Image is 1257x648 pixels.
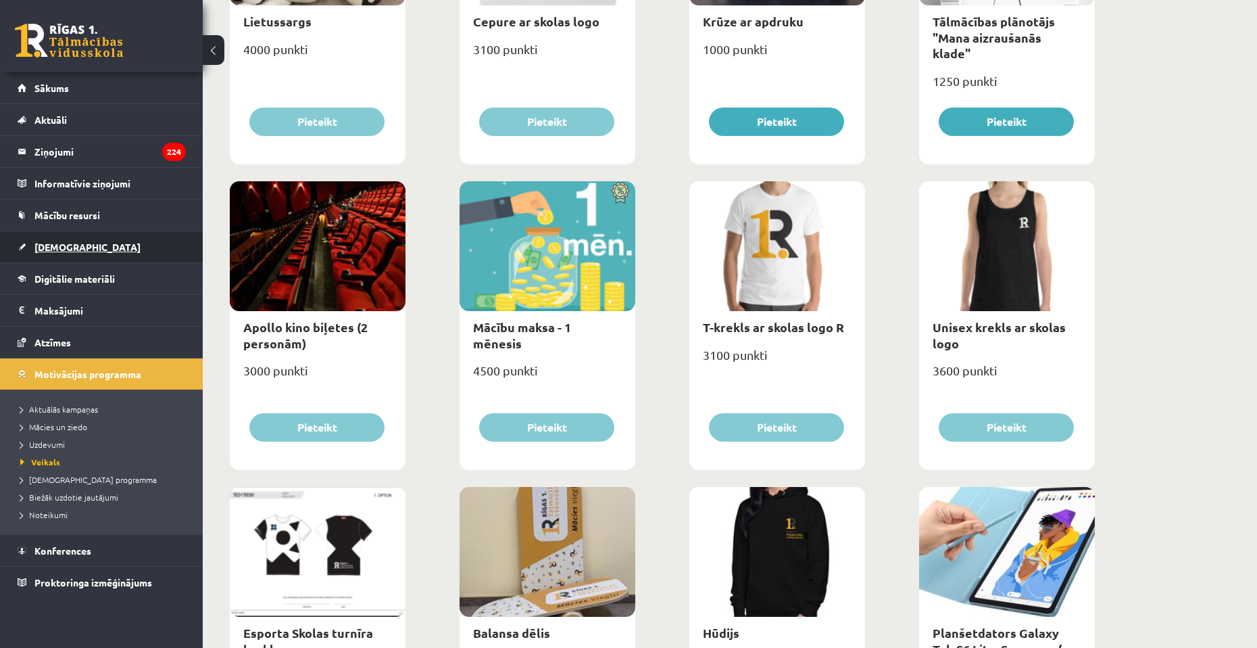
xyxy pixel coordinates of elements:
[919,359,1095,393] div: 3600 punkti
[20,474,157,485] span: [DEMOGRAPHIC_DATA] programma
[243,14,312,29] a: Lietussargs
[20,509,189,521] a: Noteikumi
[34,241,141,253] span: [DEMOGRAPHIC_DATA]
[18,136,186,167] a: Ziņojumi224
[919,70,1095,103] div: 1250 punkti
[15,24,123,57] a: Rīgas 1. Tālmācības vidusskola
[460,359,635,393] div: 4500 punkti
[473,319,571,350] a: Mācību maksa - 1 mēnesis
[20,438,189,450] a: Uzdevumi
[689,344,865,377] div: 3100 punkti
[18,535,186,566] a: Konferences
[162,143,186,161] i: 224
[939,108,1074,136] button: Pieteikt
[34,295,186,326] legend: Maksājumi
[703,319,844,335] a: T-krekls ar skolas logo R
[18,567,186,598] a: Proktoringa izmēģinājums
[230,359,405,393] div: 3000 punkti
[34,209,100,221] span: Mācību resursi
[20,404,98,415] span: Aktuālās kampaņas
[709,413,844,442] button: Pieteikt
[605,181,635,204] img: Atlaide
[18,295,186,326] a: Maksājumi
[20,439,65,450] span: Uzdevumi
[709,108,844,136] button: Pieteikt
[20,421,189,433] a: Mācies un ziedo
[34,576,152,588] span: Proktoringa izmēģinājums
[479,108,614,136] button: Pieteikt
[249,413,385,442] button: Pieteikt
[473,14,599,29] a: Cepure ar skolas logo
[703,14,804,29] a: Krūze ar apdruku
[20,421,87,432] span: Mācies un ziedo
[18,72,186,103] a: Sākums
[479,413,614,442] button: Pieteikt
[34,82,69,94] span: Sākums
[34,114,67,126] span: Aktuāli
[18,231,186,262] a: [DEMOGRAPHIC_DATA]
[34,336,71,348] span: Atzīmes
[460,38,635,72] div: 3100 punkti
[20,403,189,415] a: Aktuālās kampaņas
[933,14,1055,61] a: Tālmācības plānotājs "Mana aizraušanās klade"
[34,545,91,557] span: Konferences
[933,319,1066,350] a: Unisex krekls ar skolas logo
[20,492,118,503] span: Biežāk uzdotie jautājumi
[473,625,550,641] a: Balansa dēlis
[18,200,186,231] a: Mācību resursi
[939,413,1074,442] button: Pieteikt
[230,38,405,72] div: 4000 punkti
[243,319,368,350] a: Apollo kino biļetes (2 personām)
[18,168,186,199] a: Informatīvie ziņojumi
[34,368,141,380] span: Motivācijas programma
[18,358,186,390] a: Motivācijas programma
[20,457,60,467] span: Veikals
[703,625,739,641] a: Hūdijs
[20,509,68,520] span: Noteikumi
[18,327,186,358] a: Atzīmes
[249,108,385,136] button: Pieteikt
[34,168,186,199] legend: Informatīvie ziņojumi
[18,263,186,294] a: Digitālie materiāli
[20,456,189,468] a: Veikals
[20,473,189,486] a: [DEMOGRAPHIC_DATA] programma
[20,491,189,503] a: Biežāk uzdotie jautājumi
[689,38,865,72] div: 1000 punkti
[34,136,186,167] legend: Ziņojumi
[18,104,186,135] a: Aktuāli
[34,273,115,285] span: Digitālie materiāli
